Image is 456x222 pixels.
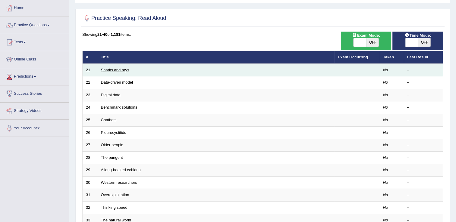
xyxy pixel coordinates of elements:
th: Last Result [404,51,443,64]
em: No [383,80,388,85]
td: 24 [83,101,98,114]
div: – [407,80,440,85]
td: 29 [83,164,98,177]
a: Thinking speed [101,205,127,210]
em: No [383,193,388,197]
td: 27 [83,139,98,152]
div: – [407,142,440,148]
a: Older people [101,143,123,147]
td: 23 [83,89,98,101]
em: No [383,180,388,185]
a: Tests [0,34,69,49]
div: – [407,67,440,73]
th: Title [98,51,335,64]
a: Success Stories [0,85,69,100]
a: Pleurocystitids [101,130,126,135]
a: Overexploitation [101,193,129,197]
td: 22 [83,76,98,89]
div: – [407,192,440,198]
a: Practice Questions [0,17,69,32]
em: No [383,118,388,122]
div: Show exams occurring in exams [341,32,392,50]
em: No [383,205,388,210]
h2: Practice Speaking: Read Aloud [82,14,166,23]
div: – [407,130,440,136]
div: – [407,117,440,123]
span: Exam Mode: [350,32,382,39]
em: No [383,143,388,147]
td: 31 [83,189,98,202]
a: Data-driven model [101,80,133,85]
a: A long-beaked echidna [101,168,141,172]
th: Taken [380,51,404,64]
b: 1,181 [111,32,121,37]
a: Your Account [0,120,69,135]
td: 21 [83,64,98,76]
a: Chatbots [101,118,117,122]
div: – [407,205,440,211]
b: 21-40 [97,32,107,37]
div: – [407,92,440,98]
a: Strategy Videos [0,103,69,118]
a: Online Class [0,51,69,66]
span: OFF [418,38,430,47]
th: # [83,51,98,64]
td: 30 [83,176,98,189]
em: No [383,130,388,135]
div: – [407,180,440,186]
td: 26 [83,126,98,139]
a: Digital data [101,93,121,97]
td: 28 [83,151,98,164]
a: Sharks and rays [101,68,129,72]
a: Western researchers [101,180,137,185]
em: No [383,105,388,109]
em: No [383,168,388,172]
td: 25 [83,114,98,127]
a: Predictions [0,68,69,83]
td: 32 [83,201,98,214]
span: OFF [366,38,379,47]
div: Showing of items. [82,32,443,37]
a: Exam Occurring [338,55,368,59]
a: The pungent [101,155,123,160]
em: No [383,155,388,160]
em: No [383,93,388,97]
div: – [407,105,440,110]
div: – [407,167,440,173]
span: Time Mode: [402,32,433,39]
em: No [383,68,388,72]
div: – [407,155,440,161]
a: Benchmark solutions [101,105,137,109]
